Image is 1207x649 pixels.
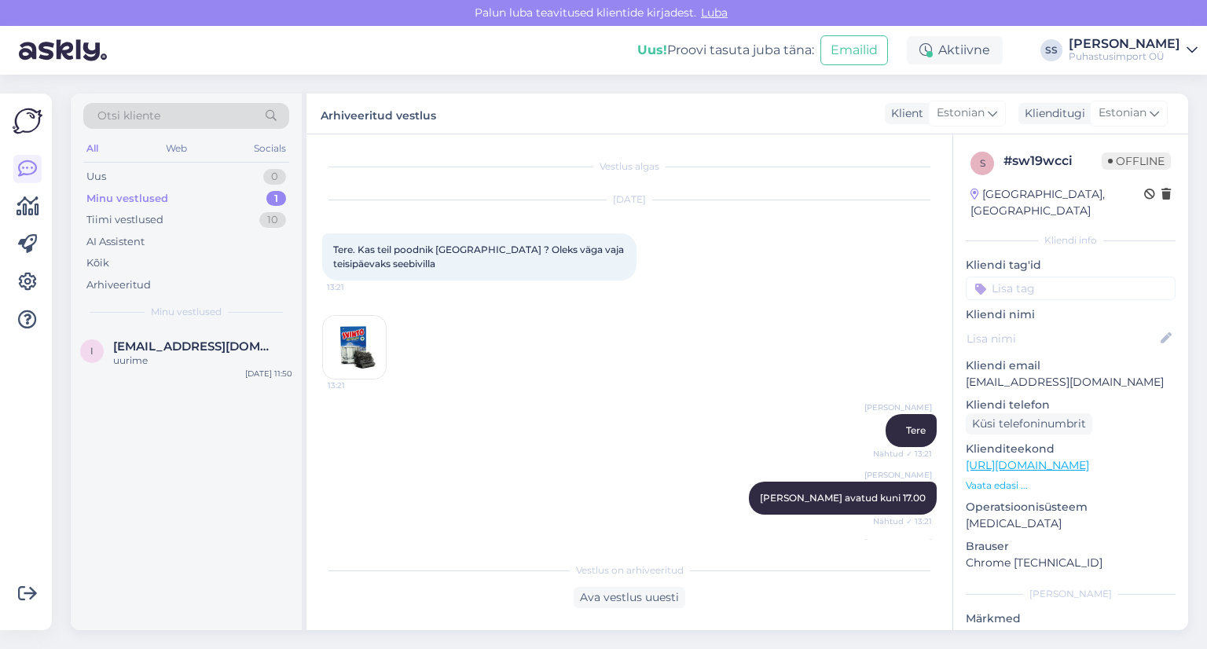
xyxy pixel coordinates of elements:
[966,374,1176,390] p: [EMAIL_ADDRESS][DOMAIN_NAME]
[86,169,106,185] div: Uus
[966,587,1176,601] div: [PERSON_NAME]
[266,191,286,207] div: 1
[637,42,667,57] b: Uus!
[86,191,168,207] div: Minu vestlused
[966,397,1176,413] p: Kliendi telefon
[966,413,1092,434] div: Küsi telefoninumbrit
[885,105,923,122] div: Klient
[1069,38,1180,50] div: [PERSON_NAME]
[97,108,160,124] span: Otsi kliente
[245,368,292,379] div: [DATE] 11:50
[322,192,937,207] div: [DATE]
[251,138,289,159] div: Socials
[1069,38,1198,63] a: [PERSON_NAME]Puhastusimport OÜ
[86,277,151,293] div: Arhiveeritud
[1040,39,1062,61] div: SS
[1018,105,1085,122] div: Klienditugi
[259,212,286,228] div: 10
[263,169,286,185] div: 0
[1003,152,1102,170] div: # sw19wcci
[86,234,145,250] div: AI Assistent
[966,478,1176,493] p: Vaata edasi ...
[966,306,1176,323] p: Kliendi nimi
[966,555,1176,571] p: Chrome [TECHNICAL_ID]
[873,515,932,527] span: Nähtud ✓ 13:21
[966,357,1176,374] p: Kliendi email
[86,255,109,271] div: Kõik
[323,316,386,379] img: Attachment
[966,610,1176,627] p: Märkmed
[1102,152,1171,170] span: Offline
[327,281,386,293] span: 13:21
[760,492,926,504] span: [PERSON_NAME] avatud kuni 17.00
[907,36,1003,64] div: Aktiivne
[873,448,932,460] span: Nähtud ✓ 13:21
[966,441,1176,457] p: Klienditeekond
[163,138,190,159] div: Web
[970,186,1144,219] div: [GEOGRAPHIC_DATA], [GEOGRAPHIC_DATA]
[1099,104,1146,122] span: Estonian
[966,257,1176,273] p: Kliendi tag'id
[967,330,1157,347] input: Lisa nimi
[333,244,626,269] span: Tere. Kas teil poodnik [GEOGRAPHIC_DATA] ? Oleks väga vaja teisipäevaks seebivilla
[113,339,277,354] span: info@liufish.ee
[820,35,888,65] button: Emailid
[937,104,985,122] span: Estonian
[151,305,222,319] span: Minu vestlused
[322,159,937,174] div: Vestlus algas
[864,537,932,548] span: [PERSON_NAME]
[328,379,387,391] span: 13:21
[906,424,926,436] span: Tere
[864,469,932,481] span: [PERSON_NAME]
[966,233,1176,247] div: Kliendi info
[576,563,684,577] span: Vestlus on arhiveeritud
[1069,50,1180,63] div: Puhastusimport OÜ
[83,138,101,159] div: All
[966,458,1089,472] a: [URL][DOMAIN_NAME]
[966,538,1176,555] p: Brauser
[696,5,732,20] span: Luba
[90,345,94,357] span: i
[980,157,985,169] span: s
[86,212,163,228] div: Tiimi vestlused
[966,277,1176,300] input: Lisa tag
[574,587,685,608] div: Ava vestlus uuesti
[966,499,1176,515] p: Operatsioonisüsteem
[113,354,292,368] div: uurime
[321,103,436,124] label: Arhiveeritud vestlus
[966,515,1176,532] p: [MEDICAL_DATA]
[864,401,932,413] span: [PERSON_NAME]
[13,106,42,136] img: Askly Logo
[637,41,814,60] div: Proovi tasuta juba täna:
